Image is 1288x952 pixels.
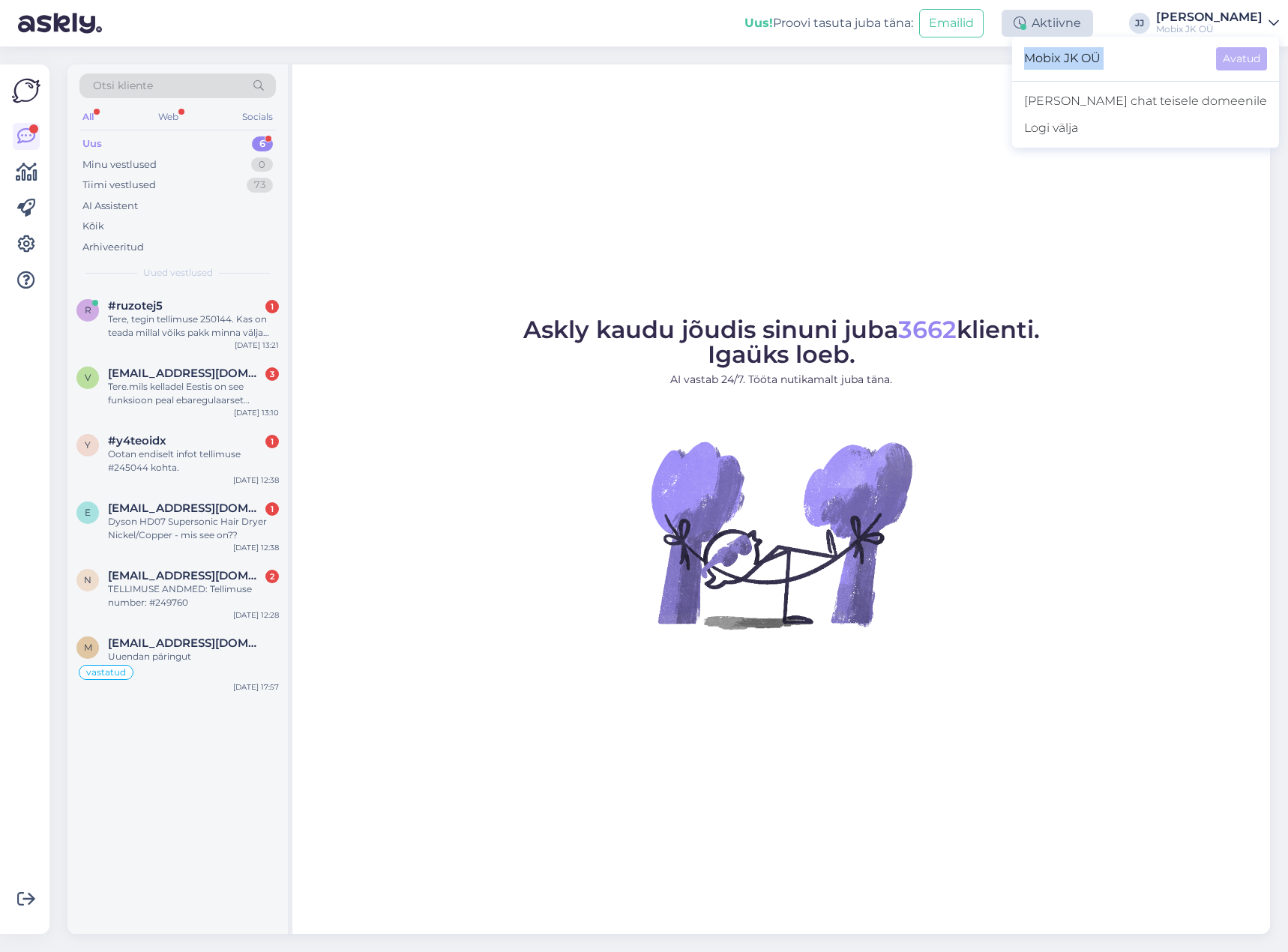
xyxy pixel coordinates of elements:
div: All [79,107,97,127]
span: Uued vestlused [143,266,213,280]
div: 2 [265,570,279,583]
div: 1 [265,435,279,448]
div: AI Assistent [82,199,138,214]
div: Aktiivne [1002,10,1093,37]
span: Otsi kliente [93,78,153,94]
div: [DATE] 13:10 [234,407,279,418]
div: Kõik [82,219,104,234]
div: 73 [247,178,273,193]
button: Emailid [919,9,984,37]
img: Askly Logo [12,76,40,105]
div: Tere.mils kelladel Eestis on see funksioon peal ebaregulaarset südamerütmi, mis võib viidata näit... [108,380,279,407]
div: [PERSON_NAME] [1156,11,1263,23]
div: 6 [252,136,273,151]
div: TELLIMUSE ANDMED: Tellimuse number: #249760 [108,582,279,609]
span: e [85,507,91,518]
button: Avatud [1216,47,1267,70]
span: massa56@gmail.com [108,636,264,650]
div: Uuendan päringut [108,650,279,663]
div: Tere, tegin tellimuse 250144. Kas on teada millal võiks pakk minna välja saatmisele? [108,313,279,340]
div: Minu vestlused [82,157,157,172]
b: Uus! [744,16,773,30]
div: Arhiveeritud [82,240,144,255]
span: enel.ormus@gmail.com [108,501,264,515]
div: [DATE] 12:38 [233,475,279,486]
div: JJ [1129,13,1150,34]
div: Ootan endiselt infot tellimuse #245044 kohta. [108,448,279,475]
span: r [85,304,91,316]
a: [PERSON_NAME] chat teisele domeenile [1012,88,1279,115]
span: #ruzotej5 [108,299,163,313]
span: Mobix JK OÜ [1024,47,1204,70]
div: Tiimi vestlused [82,178,156,193]
div: Web [155,107,181,127]
div: 3 [265,367,279,381]
span: Askly kaudu jõudis sinuni juba klienti. Igaüks loeb. [523,315,1040,369]
a: [PERSON_NAME]Mobix JK OÜ [1156,11,1279,35]
div: Mobix JK OÜ [1156,23,1263,35]
div: [DATE] 12:28 [233,609,279,621]
div: Dyson HD07 Supersonic Hair Dryer Nickel/Copper - mis see on?? [108,515,279,542]
span: valdek.veod@gmail.com [108,367,264,380]
p: AI vastab 24/7. Tööta nutikamalt juba täna. [523,372,1040,388]
div: Proovi tasuta juba täna: [744,14,913,32]
span: m [84,642,92,653]
span: #y4teoidx [108,434,166,448]
div: 0 [251,157,273,172]
img: No Chat active [646,400,916,669]
div: [DATE] 17:57 [233,681,279,693]
div: 1 [265,300,279,313]
div: Socials [239,107,276,127]
span: neve.karjus.001@mail.ee [108,569,264,582]
span: vastatud [86,668,126,677]
span: v [85,372,91,383]
span: y [85,439,91,451]
span: 3662 [898,315,957,344]
span: n [84,574,91,585]
div: [DATE] 13:21 [235,340,279,351]
div: 1 [265,502,279,516]
div: Logi välja [1012,115,1279,142]
div: [DATE] 12:38 [233,542,279,553]
div: Uus [82,136,102,151]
